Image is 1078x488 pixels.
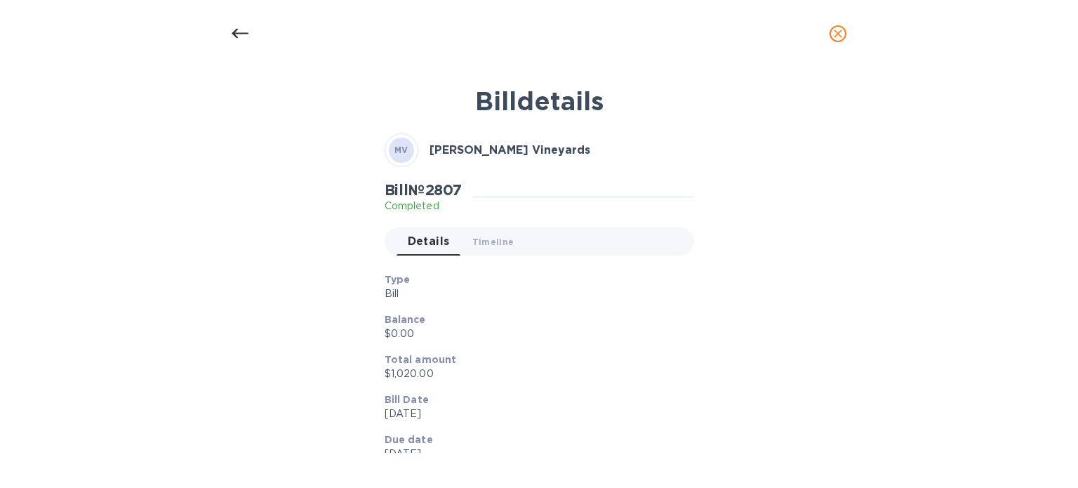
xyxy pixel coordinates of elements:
b: Bill Date [385,394,429,405]
h2: Bill № 2807 [385,181,462,199]
b: Bill details [475,86,604,117]
b: [PERSON_NAME] Vineyards [430,143,590,157]
b: Balance [385,314,426,325]
p: $0.00 [385,327,683,341]
b: Due date [385,434,433,445]
p: Completed [385,199,462,213]
p: Bill [385,286,683,301]
button: close [821,17,855,51]
p: [DATE] [385,407,683,421]
span: Details [408,232,450,251]
b: MV [394,145,408,155]
b: Total amount [385,354,457,365]
p: [DATE] [385,447,683,461]
span: Timeline [472,235,514,249]
p: $1,020.00 [385,367,683,381]
b: Type [385,274,411,285]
